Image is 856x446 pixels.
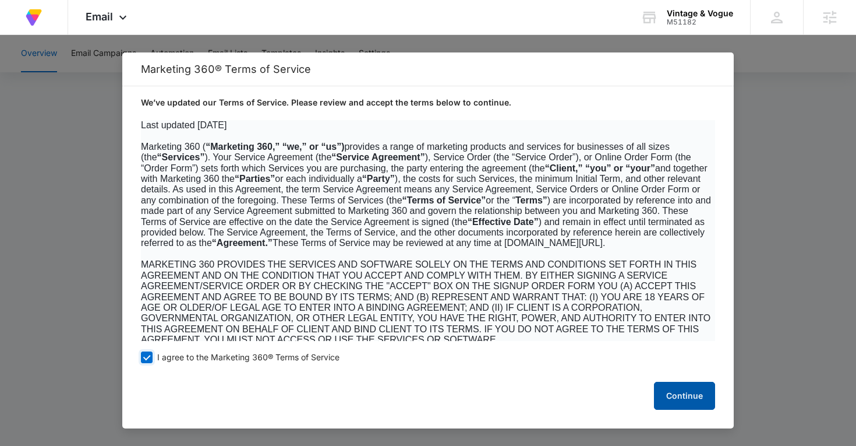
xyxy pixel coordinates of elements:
span: Marketing 360 ( provides a range of marketing products and services for businesses of all sizes (... [141,142,711,248]
span: MARKETING 360 PROVIDES THE SERVICES AND SOFTWARE SOLELY ON THE TERMS AND CONDITIONS SET FORTH IN ... [141,259,710,345]
span: I agree to the Marketing 360® Terms of Service [157,352,339,363]
div: account name [667,9,733,18]
b: “Marketing 360,” “we,” or “us”) [206,142,344,152]
p: We’ve updated our Terms of Service. Please review and accept the terms below to continue. [141,97,715,108]
b: “Service Agreement” [331,152,425,162]
b: “Terms of Service” [402,195,486,205]
div: account id [667,18,733,26]
span: Last updated [DATE] [141,120,227,130]
b: “Parties” [235,174,275,184]
span: Email [86,10,113,23]
button: Continue [654,382,715,410]
b: “Party” [362,174,395,184]
b: “Services” [157,152,205,162]
b: “Agreement.” [212,238,273,248]
h2: Marketing 360® Terms of Service [141,63,715,75]
b: “Client,” “you” or “your” [545,163,655,173]
img: Volusion [23,7,44,28]
b: “Effective Date” [468,217,539,227]
b: Terms” [515,195,547,205]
